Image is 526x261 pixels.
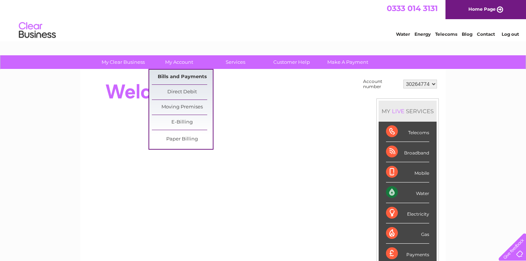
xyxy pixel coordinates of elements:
[152,70,213,84] a: Bills and Payments
[386,203,429,223] div: Electricity
[386,162,429,182] div: Mobile
[261,55,322,69] a: Customer Help
[93,55,154,69] a: My Clear Business
[361,77,402,91] td: Account number
[390,108,406,115] div: LIVE
[386,122,429,142] div: Telecoms
[379,101,437,122] div: MY SERVICES
[205,55,266,69] a: Services
[396,31,410,37] a: Water
[477,31,495,37] a: Contact
[149,55,210,69] a: My Account
[386,182,429,203] div: Water
[387,4,438,13] a: 0333 014 3131
[386,142,429,162] div: Broadband
[152,132,213,147] a: Paper Billing
[89,4,438,36] div: Clear Business is a trading name of Verastar Limited (registered in [GEOGRAPHIC_DATA] No. 3667643...
[386,223,429,244] div: Gas
[152,85,213,100] a: Direct Debit
[435,31,457,37] a: Telecoms
[462,31,472,37] a: Blog
[502,31,519,37] a: Log out
[152,115,213,130] a: E-Billing
[152,100,213,115] a: Moving Premises
[18,19,56,42] img: logo.png
[414,31,431,37] a: Energy
[317,55,378,69] a: Make A Payment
